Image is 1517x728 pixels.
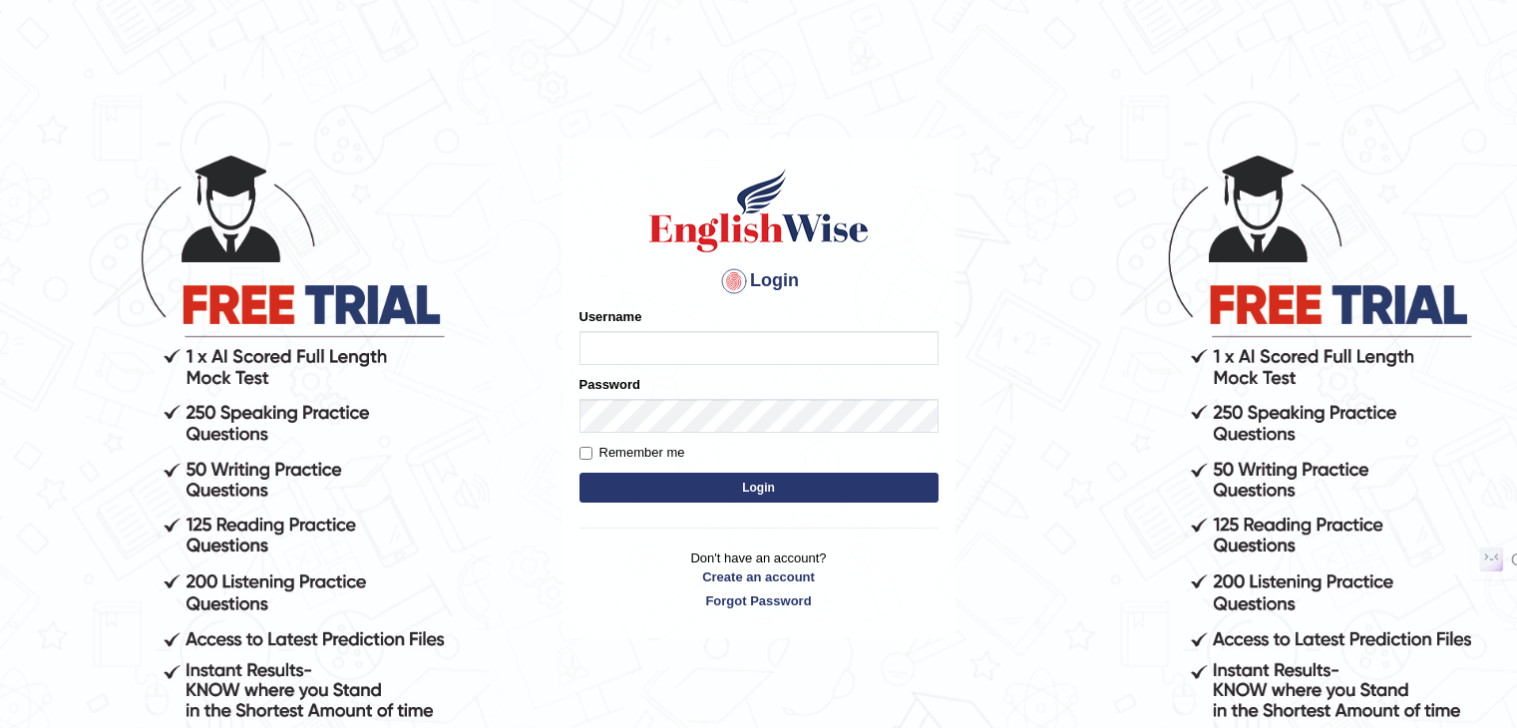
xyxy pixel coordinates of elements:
a: Forgot Password [579,591,939,610]
label: Password [579,375,640,394]
label: Remember me [579,443,685,463]
a: Create an account [579,567,939,586]
h4: Login [579,265,939,297]
input: Remember me [579,447,592,460]
label: Username [579,307,642,326]
img: Logo of English Wise sign in for intelligent practice with AI [645,166,873,255]
button: Login [579,473,939,503]
p: Don't have an account? [579,548,939,610]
